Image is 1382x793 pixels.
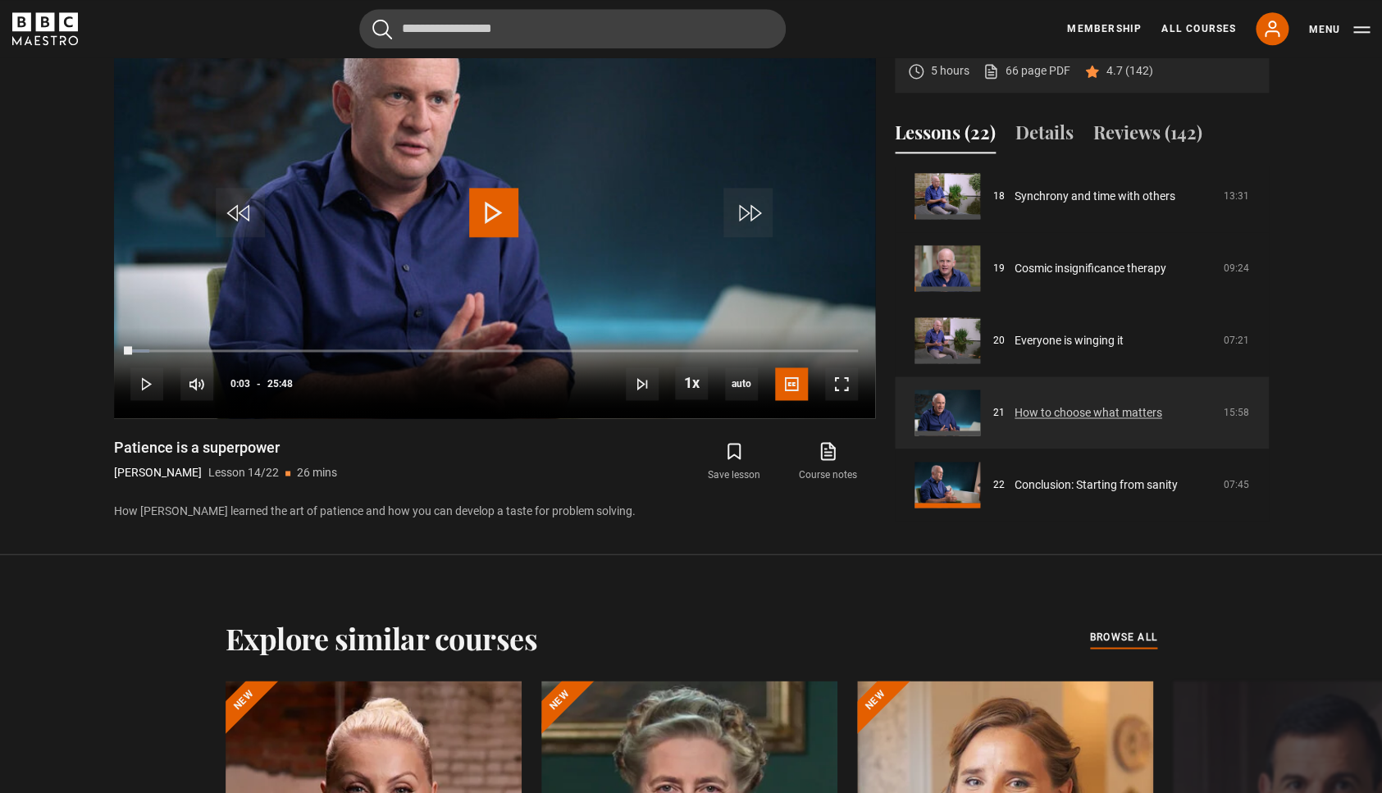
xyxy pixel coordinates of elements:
[1015,332,1124,349] a: Everyone is winging it
[130,349,857,353] div: Progress Bar
[267,369,293,399] span: 25:48
[1015,188,1175,205] a: Synchrony and time with others
[1308,21,1370,38] button: Toggle navigation
[226,620,538,654] h2: Explore similar courses
[297,464,337,481] p: 26 mins
[983,62,1070,80] a: 66 page PDF
[372,19,392,39] button: Submit the search query
[1015,404,1162,422] a: How to choose what matters
[1106,62,1153,80] p: 4.7 (142)
[781,438,874,485] a: Course notes
[931,62,969,80] p: 5 hours
[626,367,659,400] button: Next Lesson
[114,464,202,481] p: [PERSON_NAME]
[359,9,786,48] input: Search
[675,367,708,399] button: Playback Rate
[12,12,78,45] svg: BBC Maestro
[775,367,808,400] button: Captions
[130,367,163,400] button: Play
[725,367,758,400] span: auto
[114,438,337,458] h1: Patience is a superpower
[114,502,875,519] p: How [PERSON_NAME] learned the art of patience and how you can develop a taste for problem solving.
[1015,476,1178,494] a: Conclusion: Starting from sanity
[1093,119,1202,153] button: Reviews (142)
[1067,21,1142,36] a: Membership
[230,369,250,399] span: 0:03
[257,378,261,390] span: -
[687,438,781,485] button: Save lesson
[1090,628,1157,646] a: browse all
[895,119,996,153] button: Lessons (22)
[1015,119,1074,153] button: Details
[180,367,213,400] button: Mute
[825,367,858,400] button: Fullscreen
[1015,260,1166,277] a: Cosmic insignificance therapy
[1161,21,1236,36] a: All Courses
[1090,628,1157,645] span: browse all
[208,464,279,481] p: Lesson 14/22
